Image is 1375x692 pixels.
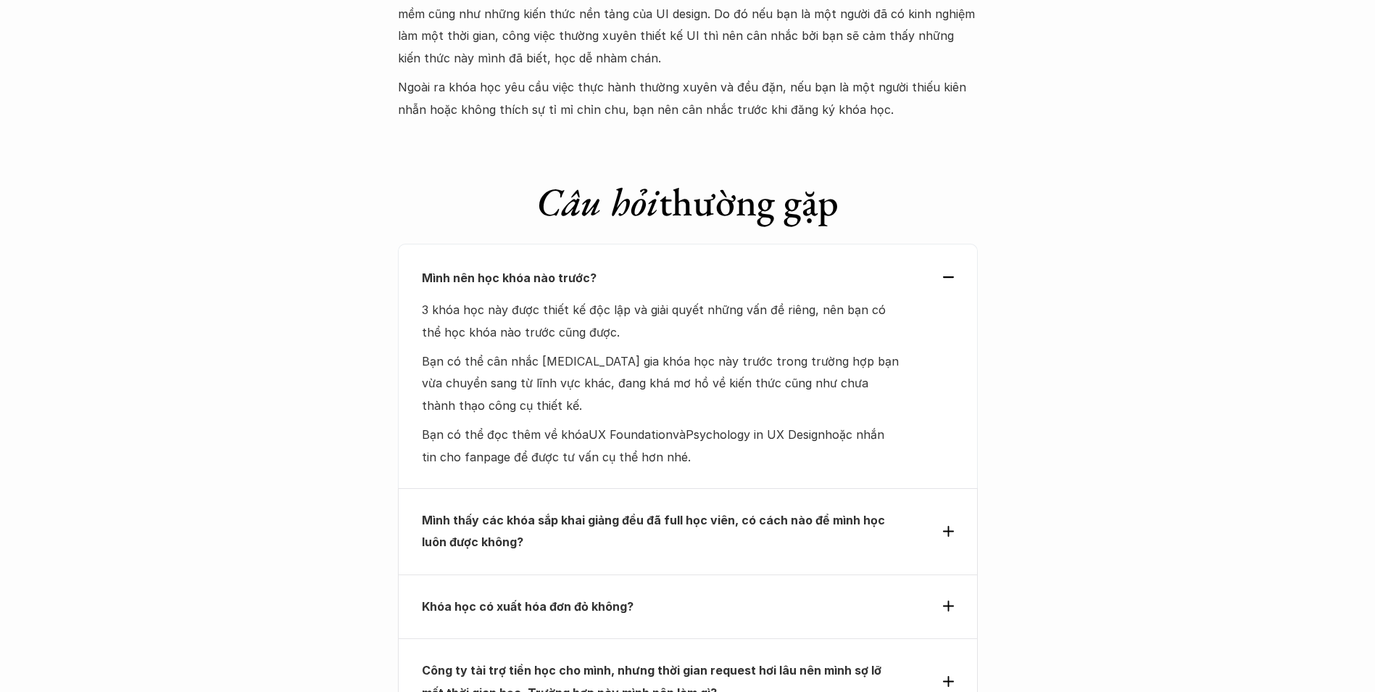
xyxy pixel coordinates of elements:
[422,299,901,343] p: 3 khóa học này được thiết kế độc lập và giải quyết những vấn đề riêng, nên bạn có thể học khóa nà...
[422,424,901,468] p: Bạn có thể đọc thêm về khóa và hoặc nhắn tin cho fanpage để được tư vấn cụ thể hơn nhé.
[398,76,978,120] p: Ngoài ra khóa học yêu cầu việc thực hành thường xuyên và đều đặn, nếu bạn là một người thiếu kiên...
[422,350,901,416] p: Bạn có thể cân nhắc [MEDICAL_DATA] gia khóa học này trước trong trường hợp bạn vừa chuyển sang từ...
[422,513,888,549] strong: Mình thấy các khóa sắp khai giảng đều đã full học viên, có cách nào để mình học luôn được không?
[398,178,978,226] h1: thường gặp
[536,176,659,227] em: Câu hỏi
[422,271,597,285] strong: Mình nên học khóa nào trước?
[422,599,634,614] strong: Khóa học có xuất hóa đơn đỏ không?
[686,427,825,442] a: Psychology in UX Design
[589,427,673,442] a: UX Foundation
